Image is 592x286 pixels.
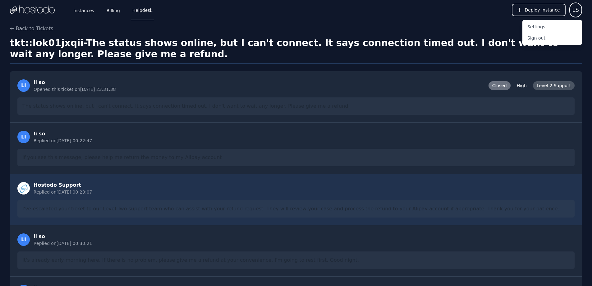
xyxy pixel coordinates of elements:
[569,2,582,17] button: User menu
[34,189,92,195] div: Replied on [DATE] 00:23:07
[10,25,53,32] button: ← Back to Tickets
[10,37,582,60] h1: tkt::lok01jxqii - The status shows online, but I can't connect. It says connection timed out. I d...
[513,81,530,90] span: High
[17,79,30,92] div: LI
[34,138,92,144] div: Replied on [DATE] 00:22:47
[34,79,116,86] div: li so
[572,6,579,14] span: LS
[34,86,116,92] div: Opened this ticket on [DATE] 23:31:38
[522,21,582,32] button: Settings
[17,131,30,143] div: LI
[17,149,575,166] div: If you see this message, please help me return the money to my Alipay account
[34,240,92,246] div: Replied on [DATE] 00:30:21
[17,182,30,195] img: Staff
[17,251,575,269] div: It's already early morning here. If there is no problem, please give me a refund at your convenie...
[17,233,30,246] div: LI
[512,4,566,16] button: Deploy Instance
[17,200,575,218] div: I've escalated your ticket to our Level Two support team who can assist with your refund request....
[489,81,511,90] span: Closed
[34,130,92,138] div: li so
[10,5,55,15] img: Logo
[34,181,92,189] div: Hostodo Support
[17,97,575,115] div: The status shows online, but I can't connect. It says connection timed out. I don't want to wait ...
[533,81,575,90] span: Level 2 Support
[34,233,92,240] div: li so
[525,7,560,13] span: Deploy Instance
[522,32,582,44] button: Sign out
